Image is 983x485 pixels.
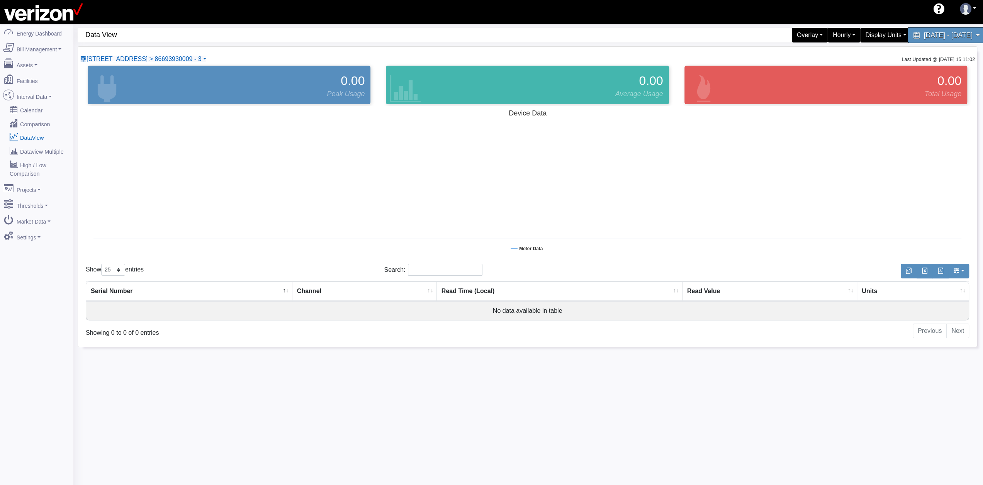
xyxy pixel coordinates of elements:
[437,282,682,301] th: Read Time (Local) : activate to sort column ascending
[86,301,969,320] td: No data available in table
[86,282,292,301] th: Serial Number : activate to sort column descending
[86,323,447,337] div: Showing 0 to 0 of 0 entries
[327,89,365,99] span: Peak Usage
[960,3,971,15] img: user-3.svg
[341,71,365,90] span: 0.00
[519,246,543,251] tspan: Meter Data
[932,264,949,278] button: Generate PDF
[792,28,828,42] div: Overlay
[902,56,975,62] small: Last Updated @ [DATE] 15:11:02
[937,71,961,90] span: 0.00
[901,264,917,278] button: Copy to clipboard
[615,89,663,99] span: Average Usage
[80,56,206,62] a: [STREET_ADDRESS] > 86693930009 - 3
[860,28,911,42] div: Display Units
[857,282,969,301] th: Units : activate to sort column ascending
[917,264,933,278] button: Export to Excel
[87,56,202,62] span: Device List
[924,31,972,39] span: [DATE] - [DATE]
[682,282,857,301] th: Read Value : activate to sort column ascending
[86,264,144,276] label: Show entries
[101,264,125,276] select: Showentries
[925,89,961,99] span: Total Usage
[292,282,437,301] th: Channel : activate to sort column ascending
[948,264,969,278] button: Show/Hide Columns
[408,264,482,276] input: Search:
[384,264,482,276] label: Search:
[509,109,547,117] tspan: Device Data
[639,71,663,90] span: 0.00
[828,28,860,42] div: Hourly
[85,28,531,42] span: Data View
